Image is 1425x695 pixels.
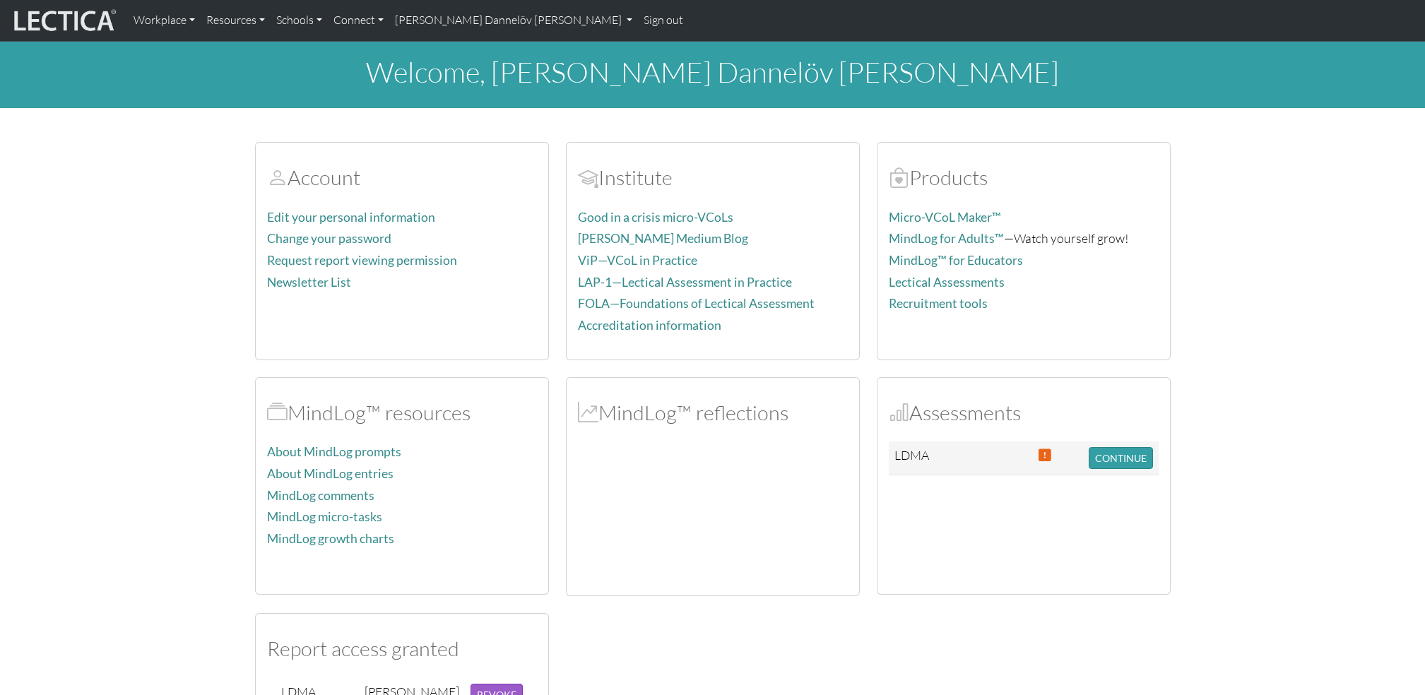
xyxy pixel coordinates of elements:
[267,466,394,481] a: About MindLog entries
[578,275,792,290] a: LAP-1—Lectical Assessment in Practice
[267,636,537,661] h2: Report access granted
[389,6,638,35] a: [PERSON_NAME] Dannelöv [PERSON_NAME]
[889,228,1159,249] p: —Watch yourself grow!
[889,400,909,425] span: Assessments
[889,296,988,311] a: Recruitment tools
[267,400,537,425] h2: MindLog™ resources
[267,509,382,524] a: MindLog micro-tasks
[578,210,733,225] a: Good in a crisis micro-VCoLs
[267,444,401,459] a: About MindLog prompts
[328,6,389,35] a: Connect
[889,165,1159,190] h2: Products
[267,275,351,290] a: Newsletter List
[889,441,947,475] td: LDMA
[578,400,848,425] h2: MindLog™ reflections
[889,231,1004,246] a: MindLog for Adults™
[889,253,1023,268] a: MindLog™ for Educators
[267,488,374,503] a: MindLog comments
[889,165,909,190] span: Products
[267,253,457,268] a: Request report viewing permission
[271,6,328,35] a: Schools
[267,165,537,190] h2: Account
[578,400,598,425] span: MindLog
[267,165,288,190] span: Account
[578,296,815,311] a: FOLA—Foundations of Lectical Assessment
[267,231,391,246] a: Change your password
[578,318,721,333] a: Accreditation information
[638,6,689,35] a: Sign out
[889,400,1159,425] h2: Assessments
[1039,447,1051,463] span: This Assessment is due soon, 2025-10-14 02:00
[578,165,598,190] span: Account
[267,400,288,425] span: MindLog™ resources
[578,253,697,268] a: ViP—VCoL in Practice
[578,165,848,190] h2: Institute
[267,210,435,225] a: Edit your personal information
[11,7,117,34] img: lecticalive
[889,210,1001,225] a: Micro-VCoL Maker™
[201,6,271,35] a: Resources
[889,275,1005,290] a: Lectical Assessments
[578,231,748,246] a: [PERSON_NAME] Medium Blog
[267,531,394,546] a: MindLog growth charts
[1089,447,1153,469] button: CONTINUE
[128,6,201,35] a: Workplace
